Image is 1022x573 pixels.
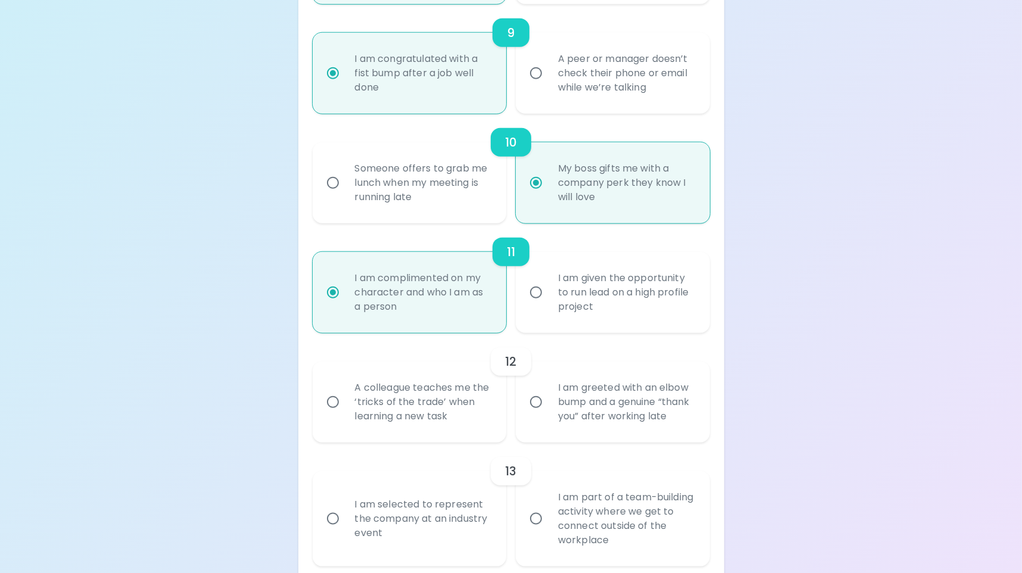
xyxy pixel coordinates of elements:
div: I am selected to represent the company at an industry event [345,483,500,555]
div: choice-group-check [313,443,710,566]
h6: 10 [505,133,517,152]
div: choice-group-check [313,223,710,333]
div: Someone offers to grab me lunch when my meeting is running late [345,147,500,219]
h6: 12 [505,352,516,371]
div: I am given the opportunity to run lead on a high profile project [549,257,703,328]
div: I am complimented on my character and who I am as a person [345,257,500,328]
h6: 13 [505,462,516,481]
h6: 11 [507,242,515,261]
div: choice-group-check [313,333,710,443]
div: I am congratulated with a fist bump after a job well done [345,38,500,109]
div: A colleague teaches me the ‘tricks of the trade’ when learning a new task [345,366,500,438]
h6: 9 [507,23,515,42]
div: A peer or manager doesn’t check their phone or email while we’re talking [549,38,703,109]
div: I am greeted with an elbow bump and a genuine “thank you” after working late [549,366,703,438]
div: My boss gifts me with a company perk they know I will love [549,147,703,219]
div: I am part of a team-building activity where we get to connect outside of the workplace [549,476,703,562]
div: choice-group-check [313,4,710,114]
div: choice-group-check [313,114,710,223]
